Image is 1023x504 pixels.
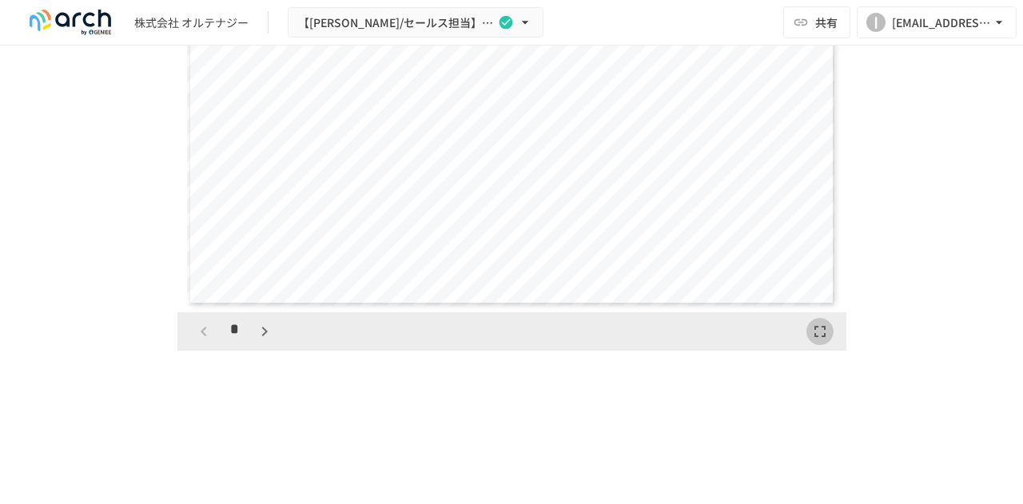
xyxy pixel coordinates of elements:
[19,10,121,35] img: logo-default@2x-9cf2c760.svg
[892,13,991,33] div: [EMAIL_ADDRESS][DOMAIN_NAME]
[866,13,886,32] div: I
[783,6,850,38] button: 共有
[134,14,249,31] div: 株式会社 オルテナジー
[857,6,1017,38] button: I[EMAIL_ADDRESS][DOMAIN_NAME]
[288,7,543,38] button: 【[PERSON_NAME]/セールス担当】株式会社 オルテナジー様_初期設定サポート
[298,13,495,33] span: 【[PERSON_NAME]/セールス担当】株式会社 オルテナジー様_初期設定サポート
[815,14,838,31] span: 共有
